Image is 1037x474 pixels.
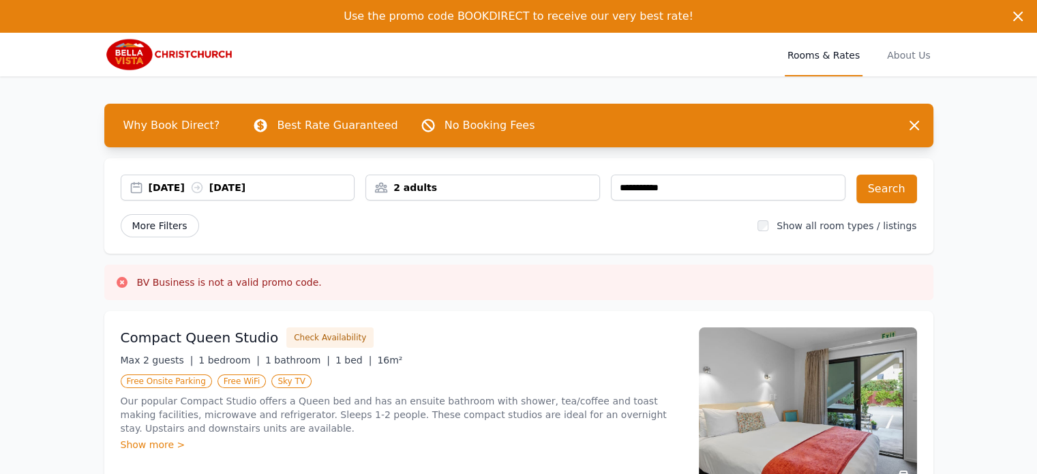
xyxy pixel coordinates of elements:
button: Check Availability [286,327,374,348]
a: Rooms & Rates [785,33,862,76]
span: 16m² [377,355,402,366]
a: About Us [884,33,933,76]
h3: Compact Queen Studio [121,328,279,347]
span: Use the promo code BOOKDIRECT to receive our very best rate! [344,10,693,23]
span: Sky TV [271,374,312,388]
div: Show more > [121,438,682,451]
h3: BV Business is not a valid promo code. [137,276,322,289]
p: Best Rate Guaranteed [277,117,397,134]
span: Free WiFi [217,374,267,388]
div: [DATE] [DATE] [149,181,355,194]
button: Search [856,175,917,203]
span: Free Onsite Parking [121,374,212,388]
div: 2 adults [366,181,599,194]
label: Show all room types / listings [777,220,916,231]
p: No Booking Fees [445,117,535,134]
span: More Filters [121,214,199,237]
span: Why Book Direct? [112,112,231,139]
p: Our popular Compact Studio offers a Queen bed and has an ensuite bathroom with shower, tea/coffee... [121,394,682,435]
span: 1 bedroom | [198,355,260,366]
img: Bella Vista Christchurch [104,38,235,71]
span: Max 2 guests | [121,355,194,366]
span: 1 bed | [335,355,372,366]
span: 1 bathroom | [265,355,330,366]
